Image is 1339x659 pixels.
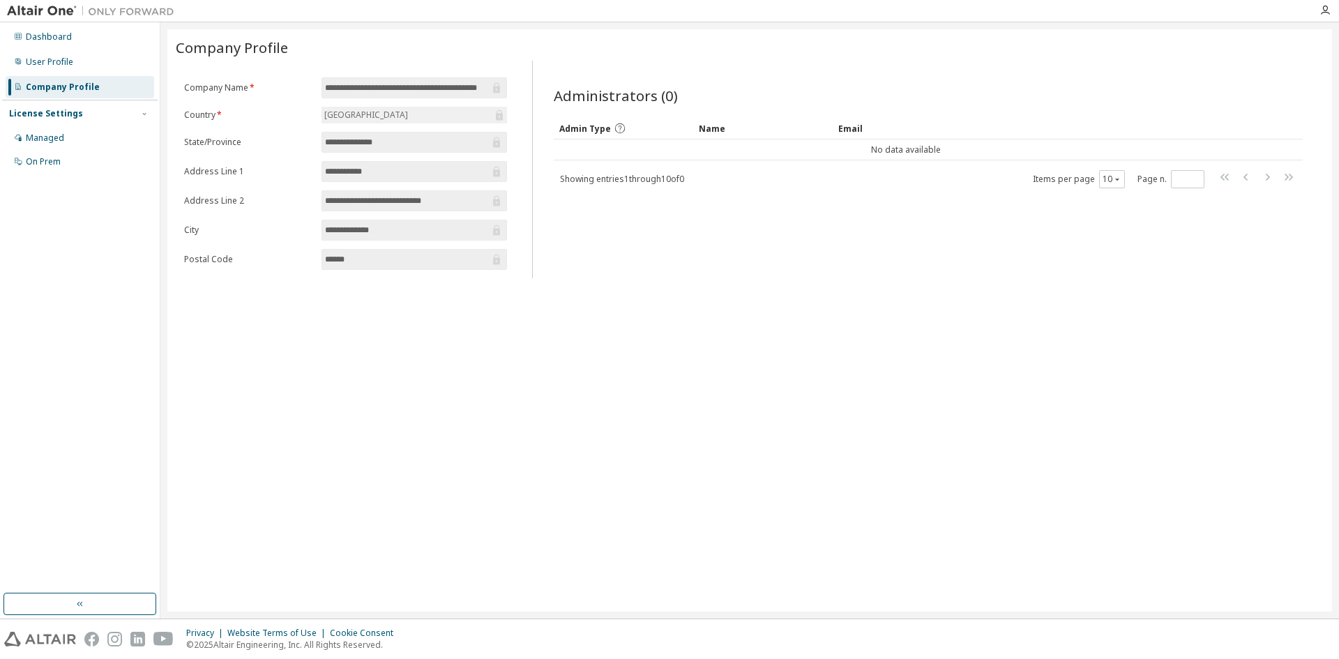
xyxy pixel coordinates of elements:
div: Cookie Consent [330,628,402,639]
span: Items per page [1033,170,1125,188]
img: linkedin.svg [130,632,145,646]
div: On Prem [26,156,61,167]
img: instagram.svg [107,632,122,646]
td: No data available [554,139,1258,160]
span: Page n. [1137,170,1204,188]
label: Company Name [184,82,313,93]
img: Altair One [7,4,181,18]
span: Company Profile [176,38,288,57]
div: [GEOGRAPHIC_DATA] [321,107,507,123]
img: youtube.svg [153,632,174,646]
img: facebook.svg [84,632,99,646]
label: State/Province [184,137,313,148]
div: Privacy [186,628,227,639]
label: City [184,225,313,236]
label: Address Line 2 [184,195,313,206]
div: Website Terms of Use [227,628,330,639]
label: Postal Code [184,254,313,265]
div: [GEOGRAPHIC_DATA] [322,107,410,123]
div: Name [699,117,827,139]
p: © 2025 Altair Engineering, Inc. All Rights Reserved. [186,639,402,651]
div: Dashboard [26,31,72,43]
div: Email [838,117,967,139]
div: License Settings [9,108,83,119]
img: altair_logo.svg [4,632,76,646]
div: User Profile [26,56,73,68]
span: Administrators (0) [554,86,678,105]
div: Company Profile [26,82,100,93]
span: Showing entries 1 through 10 of 0 [560,173,684,185]
span: Admin Type [559,123,611,135]
label: Address Line 1 [184,166,313,177]
label: Country [184,109,313,121]
button: 10 [1103,174,1121,185]
div: Managed [26,132,64,144]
